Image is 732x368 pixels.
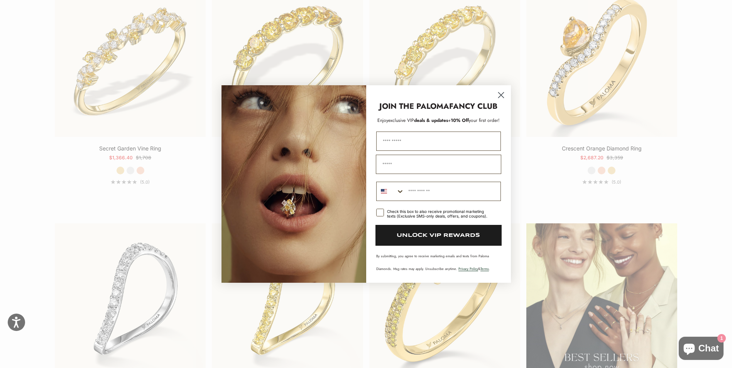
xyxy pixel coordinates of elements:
button: UNLOCK VIP REWARDS [375,225,502,246]
span: exclusive VIP [388,117,414,124]
span: & . [458,266,490,271]
span: + your first order! [448,117,500,124]
img: United States [381,188,387,194]
input: Phone Number [404,182,500,201]
p: By submitting, you agree to receive marketing emails and texts from Paloma Diamonds. Msg rates ma... [376,253,501,271]
img: Loading... [221,85,366,283]
strong: JOIN THE PALOMA [379,101,449,112]
button: Search Countries [377,182,404,201]
input: First Name [376,132,501,151]
a: Terms [480,266,489,271]
span: deals & updates [388,117,448,124]
button: Close dialog [494,88,508,102]
span: 10% Off [451,117,469,124]
strong: FANCY CLUB [449,101,497,112]
div: Check this box to also receive promotional marketing texts (Exclusive SMS-only deals, offers, and... [387,209,492,218]
a: Privacy Policy [458,266,478,271]
input: Email [376,155,501,174]
span: Enjoy [377,117,388,124]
